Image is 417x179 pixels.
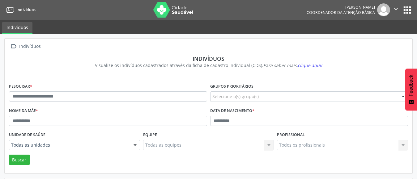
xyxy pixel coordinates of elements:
[210,82,253,91] label: Grupos prioritários
[18,42,42,51] div: Indivíduos
[307,5,375,10] div: [PERSON_NAME]
[390,3,402,16] button: 
[9,42,18,51] i: 
[212,93,259,100] span: Selecione o(s) grupo(s)
[16,7,36,12] span: Indivíduos
[408,75,414,96] span: Feedback
[9,130,45,140] label: Unidade de saúde
[393,6,399,12] i: 
[402,5,413,15] button: apps
[11,142,127,148] span: Todas as unidades
[277,130,305,140] label: Profissional
[9,106,38,116] label: Nome da mãe
[9,82,32,91] label: Pesquisar
[263,62,322,68] i: Para saber mais,
[143,130,157,140] label: Equipe
[210,106,254,116] label: Data de nascimento
[405,69,417,110] button: Feedback - Mostrar pesquisa
[298,62,322,68] span: clique aqui!
[377,3,390,16] img: img
[307,10,375,15] span: Coordenador da Atenção Básica
[2,22,32,34] a: Indivíduos
[13,62,404,69] div: Visualize os indivíduos cadastrados através da ficha de cadastro individual (CDS).
[13,55,404,62] div: Indivíduos
[9,42,42,51] a:  Indivíduos
[4,5,36,15] a: Indivíduos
